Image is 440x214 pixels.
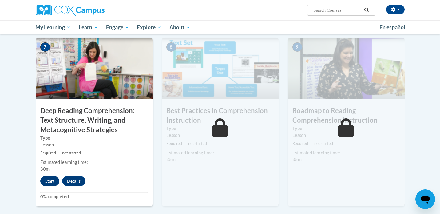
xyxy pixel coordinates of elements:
[62,176,85,186] button: Details
[62,151,81,155] span: not started
[166,157,176,162] span: 35m
[292,149,400,156] div: Estimated learning time:
[169,24,190,31] span: About
[375,21,409,34] a: En español
[79,24,98,31] span: Learn
[40,176,59,186] button: Start
[40,166,50,172] span: 30m
[288,38,405,99] img: Course Image
[313,6,362,14] input: Search Courses
[133,20,165,34] a: Explore
[292,141,308,146] span: Required
[162,38,279,99] img: Course Image
[40,141,148,148] div: Lesson
[292,132,400,139] div: Lesson
[102,20,133,34] a: Engage
[166,141,182,146] span: Required
[40,193,148,200] label: 0% completed
[166,132,274,139] div: Lesson
[40,42,50,52] span: 7
[166,125,274,132] label: Type
[386,5,405,14] button: Account Settings
[292,125,400,132] label: Type
[36,106,153,134] h3: Deep Reading Comprehension: Text Structure, Writing, and Metacognitive Strategies
[137,24,161,31] span: Explore
[40,151,56,155] span: Required
[35,24,71,31] span: My Learning
[36,5,105,16] img: Cox Campus
[26,20,414,34] div: Main menu
[36,38,153,99] img: Course Image
[166,42,176,52] span: 8
[184,141,186,146] span: |
[362,6,371,14] button: Search
[32,20,75,34] a: My Learning
[106,24,129,31] span: Engage
[188,141,207,146] span: not started
[40,159,148,166] div: Estimated learning time:
[166,149,274,156] div: Estimated learning time:
[379,24,405,30] span: En español
[36,5,153,16] a: Cox Campus
[58,151,60,155] span: |
[415,189,435,209] iframe: Button to launch messaging window
[288,106,405,125] h3: Roadmap to Reading Comprehension Instruction
[165,20,194,34] a: About
[40,135,148,141] label: Type
[292,42,302,52] span: 9
[75,20,102,34] a: Learn
[292,157,302,162] span: 35m
[162,106,279,125] h3: Best Practices in Comprehension Instruction
[314,141,333,146] span: not started
[311,141,312,146] span: |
